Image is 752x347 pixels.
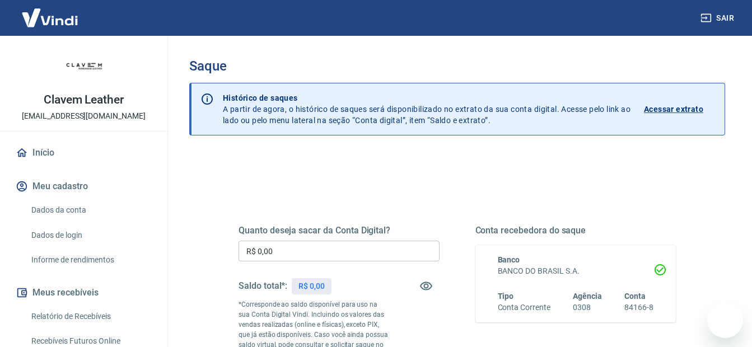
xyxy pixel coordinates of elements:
a: Informe de rendimentos [27,248,154,271]
h6: Conta Corrente [498,302,550,313]
h5: Conta recebedora do saque [475,225,676,236]
h5: Quanto deseja sacar da Conta Digital? [239,225,440,236]
p: Acessar extrato [644,104,703,115]
p: [EMAIL_ADDRESS][DOMAIN_NAME] [22,110,146,122]
span: Tipo [498,292,514,301]
a: Acessar extrato [644,92,716,126]
img: Vindi [13,1,86,35]
p: R$ 0,00 [298,280,325,292]
a: Dados da conta [27,199,154,222]
h6: 84166-8 [624,302,653,313]
button: Meus recebíveis [13,280,154,305]
a: Dados de login [27,224,154,247]
span: Banco [498,255,520,264]
iframe: Botão para abrir a janela de mensagens [707,302,743,338]
button: Meu cadastro [13,174,154,199]
h6: BANCO DO BRASIL S.A. [498,265,654,277]
button: Sair [698,8,739,29]
h6: 0308 [573,302,602,313]
a: Início [13,140,154,165]
img: 48026d62-cd4b-4dea-ad08-bef99432635a.jpeg [62,45,106,90]
a: Relatório de Recebíveis [27,305,154,328]
p: Histórico de saques [223,92,630,104]
p: Clavem Leather [44,94,124,106]
h5: Saldo total*: [239,280,287,292]
span: Conta [624,292,646,301]
span: Agência [573,292,602,301]
h3: Saque [189,58,725,74]
p: A partir de agora, o histórico de saques será disponibilizado no extrato da sua conta digital. Ac... [223,92,630,126]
